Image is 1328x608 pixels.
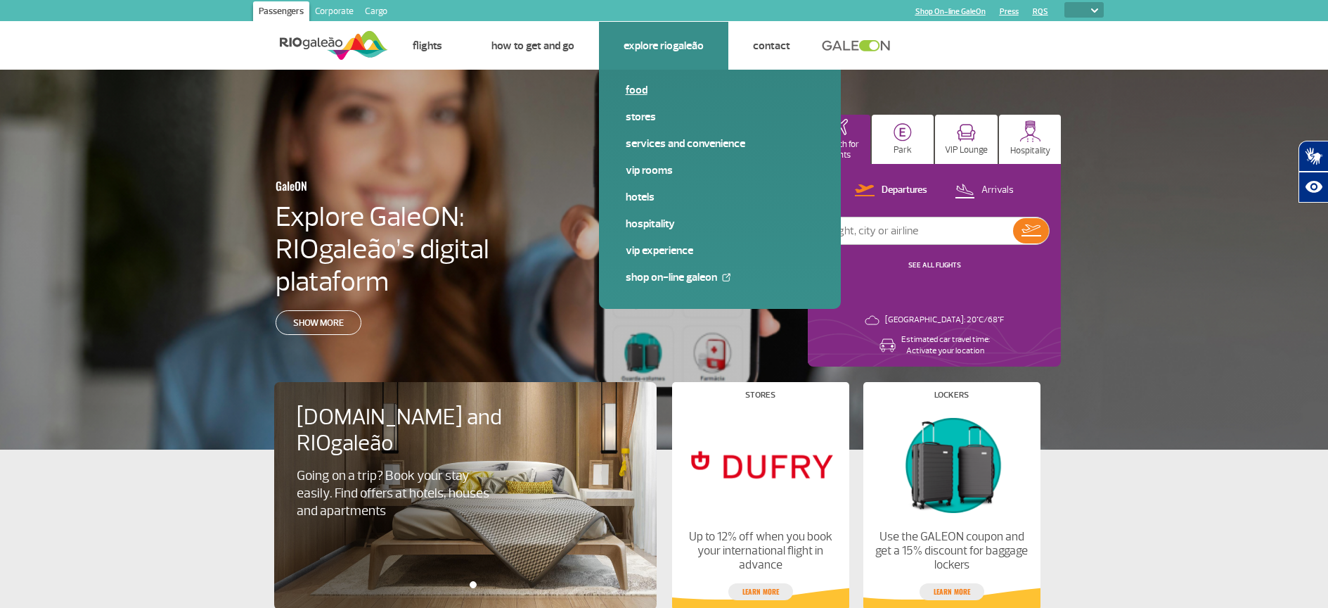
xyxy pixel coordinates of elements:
h4: [DOMAIN_NAME] and RIOgaleão [297,405,520,457]
a: Stores [626,109,814,125]
img: carParkingHome.svg [894,123,912,141]
button: Abrir recursos assistivos. [1298,172,1328,203]
p: Hospitality [1010,146,1050,156]
button: Park [872,115,934,164]
p: Estimated car travel time: Activate your location [901,334,990,357]
a: Explore RIOgaleão [624,39,704,53]
p: Up to 12% off when you book your international flight in advance [683,530,837,572]
p: Going on a trip? Book your stay easily. Find offers at hotels, houses and apartments [297,467,496,520]
a: Flights [413,39,442,53]
p: Departures [882,184,927,197]
div: Plugin de acessibilidade da Hand Talk. [1298,141,1328,203]
a: Shop On-line GaleOn [915,7,986,16]
a: Shop On-line GaleOn [626,270,814,285]
button: Abrir tradutor de língua de sinais. [1298,141,1328,172]
a: Hotels [626,189,814,205]
img: Stores [683,410,837,519]
p: Arrivals [981,184,1014,197]
p: Use the GALEON coupon and get a 15% discount for baggage lockers [875,530,1028,572]
p: Park [894,145,912,156]
a: Passengers [253,1,309,24]
a: Contact [753,39,790,53]
a: Learn more [920,583,984,600]
button: Departures [851,182,931,200]
a: How to get and go [491,39,574,53]
h4: Lockers [934,391,969,399]
h3: GaleON [276,171,510,201]
img: vipRoom.svg [957,124,976,141]
a: Food [626,82,814,98]
p: [GEOGRAPHIC_DATA]: 20°C/68°F [885,315,1004,326]
p: VIP Lounge [945,145,988,156]
a: VIP Rooms [626,163,814,178]
a: Services and Convenience [626,136,814,151]
img: Lockers [875,410,1028,519]
a: Press [1000,7,1019,16]
h4: Stores [745,391,775,399]
a: VIP Experience [626,243,814,258]
a: Cargo [359,1,393,24]
img: hospitality.svg [1019,120,1041,142]
a: Corporate [309,1,359,24]
input: Flight, city or airline [820,217,1013,244]
a: SEE ALL FLIGHTS [908,260,961,270]
a: Show more [276,310,361,335]
a: Learn more [728,583,793,600]
button: SEE ALL FLIGHTS [904,260,965,271]
a: [DOMAIN_NAME] and RIOgaleãoGoing on a trip? Book your stay easily. Find offers at hotels, houses ... [297,405,634,520]
button: Arrivals [950,182,1018,200]
button: Hospitality [999,115,1062,164]
a: RQS [1033,7,1048,16]
a: Hospitality [626,216,814,232]
h4: Explore GaleON: RIOgaleão’s digital plataform [276,201,579,298]
img: External Link Icon [722,273,730,281]
button: VIP Lounge [935,115,998,164]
